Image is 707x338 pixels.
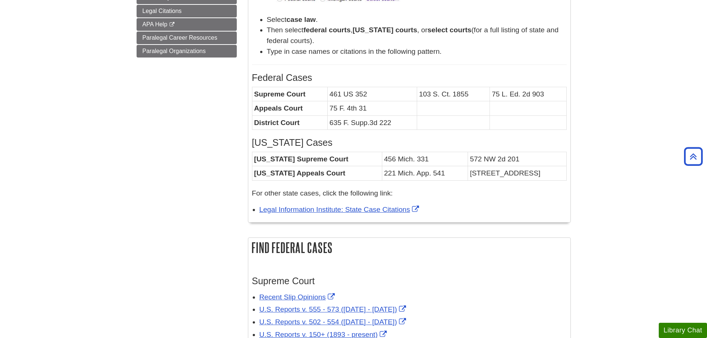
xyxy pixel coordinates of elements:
span: APA Help [143,21,167,27]
th: [US_STATE] Appeals Court [252,166,382,180]
li: Then select , , or (for a full listing of state and federal courts). [267,25,567,46]
h3: Supreme Court [252,276,567,286]
span: Paralegal Career Resources [143,35,217,41]
h2: Find Federal Cases [248,238,570,257]
td: 75 L. Ed. 2d 903 [490,87,566,101]
a: Paralegal Career Resources [137,32,237,44]
td: [STREET_ADDRESS] [468,166,566,180]
a: Link opens in new window [259,206,421,213]
td: 103 S. Ct. 1855 [417,87,490,101]
a: Link opens in new window [259,318,408,326]
h3: [US_STATE] Cases [252,137,567,148]
strong: federal courts [304,26,351,34]
a: Back to Top [681,151,705,161]
strong: case law [287,16,316,23]
th: [US_STATE] Supreme Court [252,152,382,166]
th: Appeals Court [252,101,327,115]
th: District Court [252,115,327,129]
i: This link opens in a new window [169,22,175,27]
li: Select . [267,14,567,25]
li: Type in case names or citations in the following pattern. [267,46,567,57]
th: Supreme Court [252,87,327,101]
td: 75 F. 4th 31 [327,101,417,115]
a: Legal Citations [137,5,237,17]
td: 461 US 352 [327,87,417,101]
td: 572 NW 2d 201 [468,152,566,166]
td: 456 Mich. 331 [382,152,468,166]
p: For other state cases, click the following link: [252,188,567,199]
a: Link opens in new window [259,305,408,313]
td: 221 Mich. App. 541 [382,166,468,180]
a: Paralegal Organizations [137,45,237,58]
a: Link opens in new window [259,293,337,301]
td: 635 F. Supp.3d 222 [327,115,417,129]
span: Legal Citations [143,8,182,14]
a: APA Help [137,18,237,31]
strong: select courts [428,26,471,34]
button: Library Chat [659,323,707,338]
span: Paralegal Organizations [143,48,206,54]
h3: Federal Cases [252,72,567,83]
strong: [US_STATE] courts [353,26,417,34]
